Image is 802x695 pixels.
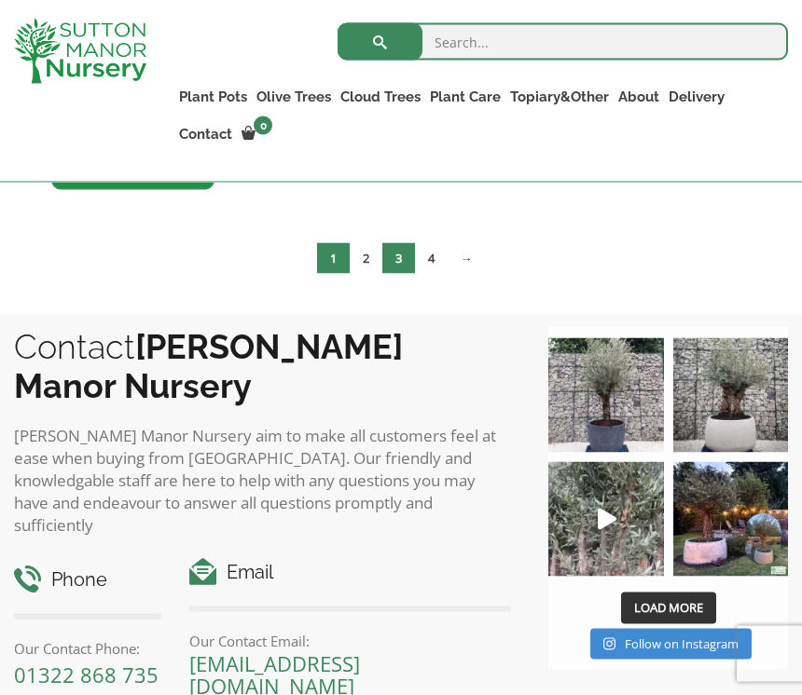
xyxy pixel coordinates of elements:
img: New arrivals Monday morning of beautiful olive trees 🤩🤩 The weather is beautiful this summer, gre... [548,462,663,577]
a: 01322 868 735 [14,661,159,688]
h2: Contact [14,327,511,405]
span: Page 1 [317,243,350,274]
nav: Product Pagination [14,242,788,281]
a: Contact [174,121,237,147]
a: Topiary&Other [505,84,614,110]
a: 0 [237,121,278,147]
button: Load More [621,593,716,624]
svg: Play [598,509,616,530]
img: logo [14,19,146,84]
span: 0 [254,116,272,135]
span: Load More [634,599,703,616]
span: Follow on Instagram [625,635,739,652]
img: A beautiful multi-stem Spanish Olive tree potted in our luxurious fibre clay pots 😍😍 [548,338,663,453]
img: “The poetry of nature is never dead” 🪴🫒 A stunning beautiful customer photo has been sent into us... [673,462,788,577]
a: About [614,84,664,110]
a: Cloud Trees [336,84,425,110]
img: Check out this beauty we potted at our nursery today ❤️‍🔥 A huge, ancient gnarled Olive tree plan... [673,338,788,453]
b: [PERSON_NAME] Manor Nursery [14,327,403,405]
a: → [448,243,486,274]
p: Our Contact Phone: [14,637,161,660]
svg: Instagram [603,637,615,651]
a: Page 4 [415,243,448,274]
h4: Phone [14,566,161,594]
a: Page 2 [350,243,382,274]
a: Page 3 [382,243,415,274]
input: Search... [338,23,788,61]
p: [PERSON_NAME] Manor Nursery aim to make all customers feel at ease when buying from [GEOGRAPHIC_D... [14,425,511,537]
p: Our Contact Email: [189,630,512,652]
a: Delivery [664,84,729,110]
a: Instagram Follow on Instagram [590,629,752,661]
a: Play [548,462,663,577]
a: Olive Trees [252,84,336,110]
a: Plant Care [425,84,505,110]
h4: Email [189,558,512,587]
a: Plant Pots [174,84,252,110]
